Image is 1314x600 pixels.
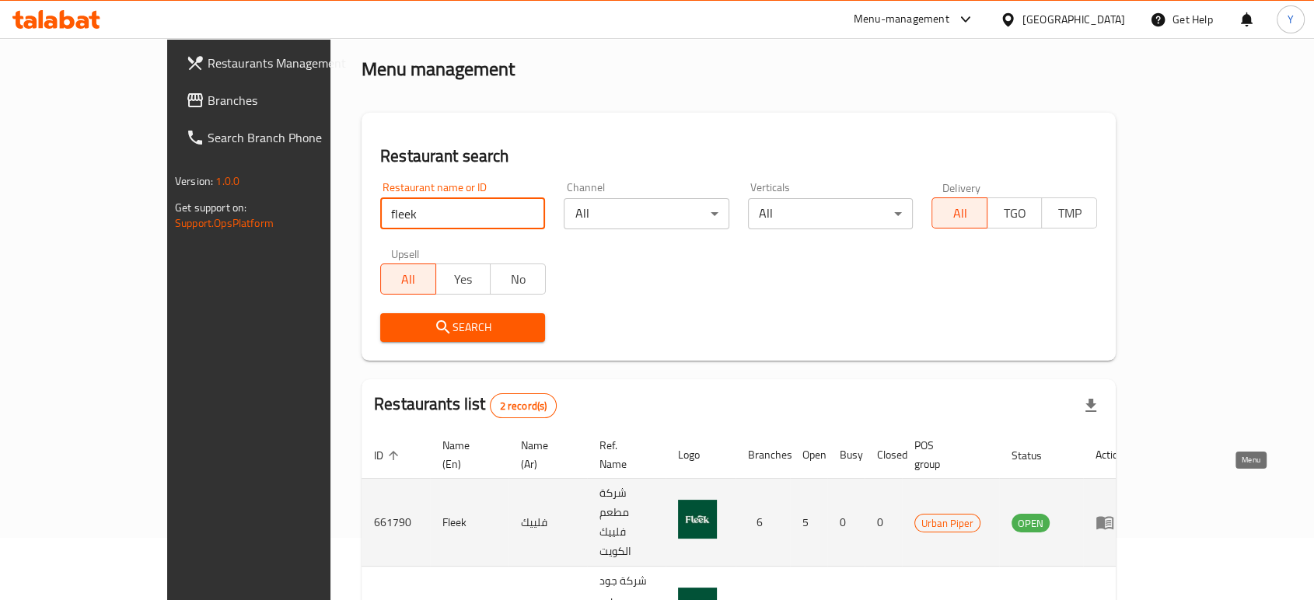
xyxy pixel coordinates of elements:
h2: Restaurants list [374,392,557,418]
td: 0 [865,479,902,567]
button: No [490,263,546,295]
a: Branches [173,82,386,119]
h2: Restaurant search [380,145,1097,168]
span: TMP [1048,202,1091,225]
span: Ref. Name [599,436,647,473]
span: Name (Ar) [521,436,568,473]
button: All [380,263,436,295]
span: All [387,268,430,291]
span: Search [393,318,533,337]
label: Upsell [391,248,420,259]
th: Closed [865,431,902,479]
button: Search [380,313,545,342]
td: 5 [790,479,827,567]
span: No [497,268,540,291]
h2: Menu management [362,57,515,82]
div: All [748,198,913,229]
th: Action [1083,431,1137,479]
td: 0 [827,479,865,567]
span: 2 record(s) [491,399,557,413]
td: Fleek [430,479,508,567]
span: ID [374,446,404,465]
th: Logo [666,431,736,479]
td: 661790 [362,479,430,567]
span: Y [1288,11,1294,28]
span: TGO [994,202,1036,225]
span: Status [1012,446,1062,465]
button: Yes [435,263,491,295]
button: All [931,197,987,228]
div: Export file [1072,387,1110,424]
span: OPEN [1012,515,1050,532]
span: Search Branch Phone [208,128,374,147]
td: شركة مطعم فلييك الكويت [587,479,666,567]
a: Restaurants Management [173,44,386,82]
th: Open [790,431,827,479]
th: Branches [736,431,790,479]
input: Search for restaurant name or ID.. [380,198,545,229]
td: 6 [736,479,790,567]
label: Delivery [942,182,981,193]
div: All [564,198,729,229]
span: Urban Piper [915,515,980,532]
span: POS group [914,436,980,473]
td: فلييك [508,479,587,567]
span: Restaurants Management [208,54,374,72]
span: 1.0.0 [215,171,239,191]
div: Total records count [490,393,557,418]
th: Busy [827,431,865,479]
a: Support.OpsPlatform [175,213,274,233]
span: All [938,202,981,225]
div: OPEN [1012,514,1050,532]
img: Fleek [678,500,717,539]
div: [GEOGRAPHIC_DATA] [1022,11,1125,28]
button: TMP [1041,197,1097,228]
span: Version: [175,171,213,191]
button: TGO [987,197,1043,228]
span: Name (En) [442,436,490,473]
a: Search Branch Phone [173,119,386,156]
span: Branches [208,91,374,110]
div: Menu-management [854,10,949,29]
span: Get support on: [175,197,246,218]
span: Yes [442,268,485,291]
